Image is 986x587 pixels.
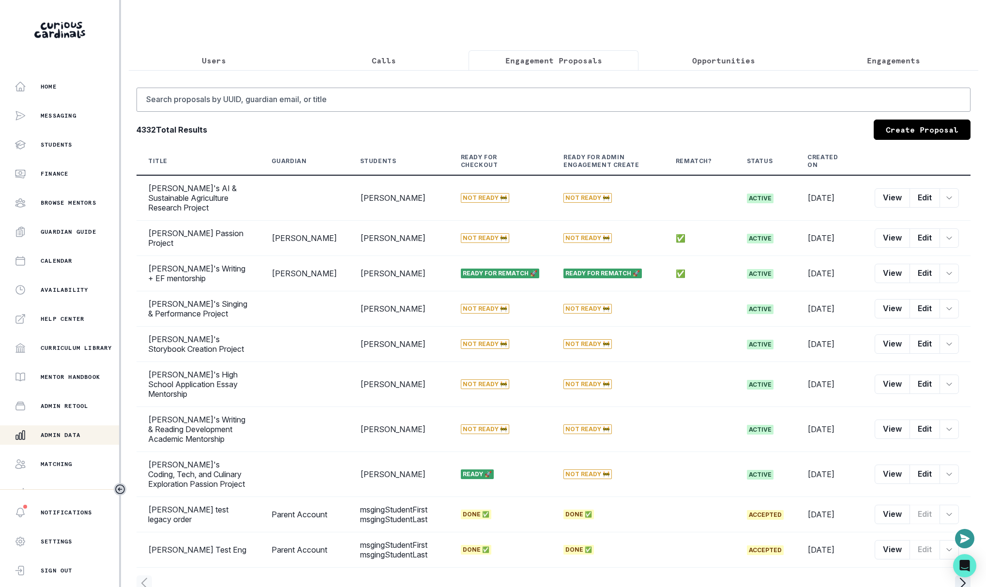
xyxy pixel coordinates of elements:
[461,545,491,555] span: Done ✅
[747,545,784,555] span: accepted
[114,483,126,496] button: Toggle sidebar
[940,505,959,524] button: row menu
[747,157,773,165] div: Status
[940,540,959,559] button: row menu
[910,465,940,484] button: Edit
[41,315,84,323] p: Help Center
[372,55,396,66] p: Calls
[41,460,73,468] p: Matching
[563,153,641,169] div: Ready for Admin Engagement Create
[137,452,260,497] td: [PERSON_NAME]'s Coding, Tech, and Culinary Exploration Passion Project
[461,469,494,479] span: Ready 🚀
[875,505,910,524] button: View
[461,153,529,169] div: Ready for Checkout
[461,510,491,519] span: Done ✅
[747,304,774,314] span: active
[875,465,910,484] button: View
[461,233,509,243] span: Not Ready 🚧
[747,194,774,203] span: active
[41,286,88,294] p: Availability
[260,497,349,532] td: Parent Account
[563,304,612,314] span: Not Ready 🚧
[260,256,349,291] td: [PERSON_NAME]
[940,375,959,394] button: row menu
[796,452,863,497] td: [DATE]
[41,431,80,439] p: Admin Data
[349,256,449,291] td: [PERSON_NAME]
[360,157,396,165] div: Students
[875,375,910,394] button: View
[349,221,449,256] td: [PERSON_NAME]
[910,540,940,559] button: Edit
[747,234,774,243] span: active
[910,264,940,283] button: Edit
[910,299,940,318] button: Edit
[796,221,863,256] td: [DATE]
[940,264,959,283] button: row menu
[747,470,774,480] span: active
[875,228,910,248] button: View
[34,22,85,38] img: Curious Cardinals Logo
[747,510,784,520] span: accepted
[747,380,774,390] span: active
[796,291,863,327] td: [DATE]
[41,538,73,545] p: Settings
[875,188,910,208] button: View
[272,157,307,165] div: Guardian
[910,420,940,439] button: Edit
[940,465,959,484] button: row menu
[137,362,260,407] td: [PERSON_NAME]'s High School Application Essay Mentorship
[676,233,724,243] p: ✅
[796,532,863,568] td: [DATE]
[461,304,509,314] span: Not Ready 🚧
[137,327,260,362] td: [PERSON_NAME]'s Storybook Creation Project
[137,497,260,532] td: [PERSON_NAME] test legacy order
[563,233,612,243] span: Not Ready 🚧
[41,373,100,381] p: Mentor Handbook
[461,339,509,349] span: Not Ready 🚧
[940,228,959,248] button: row menu
[461,269,539,278] span: Ready for Rematch 🚀
[796,327,863,362] td: [DATE]
[747,340,774,349] span: active
[41,344,112,352] p: Curriculum Library
[137,175,260,221] td: [PERSON_NAME]'s AI & Sustainable Agriculture Research Project
[875,334,910,354] button: View
[137,256,260,291] td: [PERSON_NAME]'s Writing + EF mentorship
[867,55,920,66] p: Engagements
[563,510,594,519] span: Done ✅
[563,545,594,555] span: Done ✅
[41,112,76,120] p: Messaging
[137,407,260,452] td: [PERSON_NAME]'s Writing & Reading Development Academic Mentorship
[875,420,910,439] button: View
[41,141,73,149] p: Students
[349,175,449,221] td: [PERSON_NAME]
[563,424,612,434] span: Not Ready 🚧
[953,554,976,577] div: Open Intercom Messenger
[875,540,910,559] button: View
[940,299,959,318] button: row menu
[137,532,260,568] td: [PERSON_NAME] Test Eng
[41,170,68,178] p: Finance
[940,334,959,354] button: row menu
[349,497,449,532] td: msgingStudentFirst msgingStudentLast
[349,407,449,452] td: [PERSON_NAME]
[796,175,863,221] td: [DATE]
[692,55,755,66] p: Opportunities
[875,299,910,318] button: View
[796,497,863,532] td: [DATE]
[137,291,260,327] td: [PERSON_NAME]'s Singing & Performance Project
[874,120,971,140] a: Create Proposal
[41,228,96,236] p: Guardian Guide
[41,83,57,90] p: Home
[137,221,260,256] td: [PERSON_NAME] Passion Project
[875,264,910,283] button: View
[563,269,642,278] span: Ready for Rematch 🚀
[148,157,167,165] div: Title
[747,425,774,435] span: active
[505,55,602,66] p: Engagement Proposals
[910,334,940,354] button: Edit
[940,188,959,208] button: row menu
[349,291,449,327] td: [PERSON_NAME]
[796,407,863,452] td: [DATE]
